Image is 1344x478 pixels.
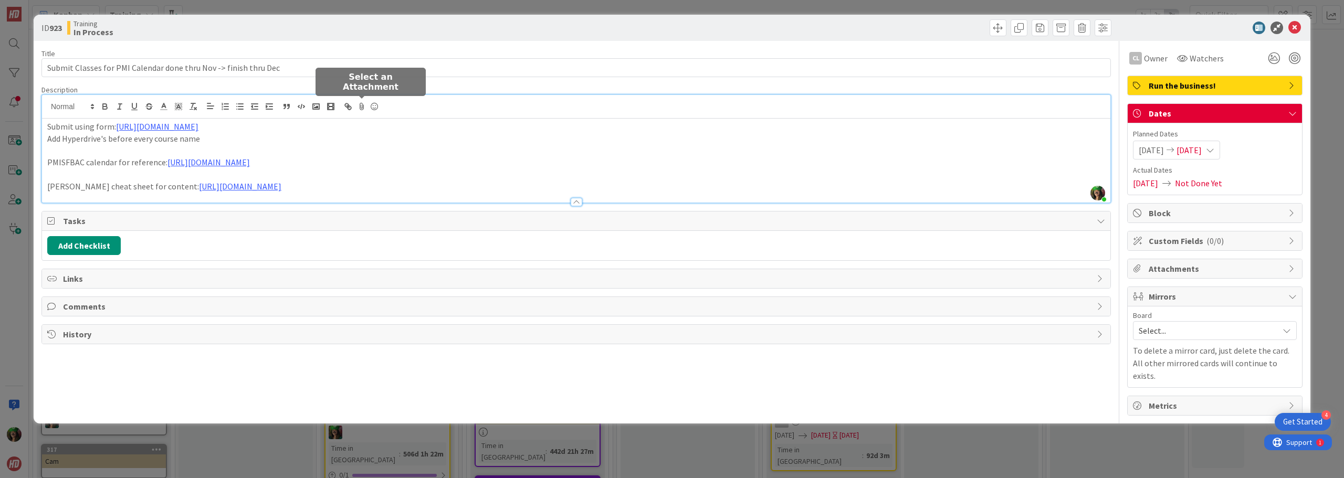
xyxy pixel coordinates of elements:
a: [URL][DOMAIN_NAME] [199,181,281,192]
b: 923 [49,23,62,33]
b: In Process [73,28,113,36]
span: Attachments [1149,262,1283,275]
span: Tasks [63,215,1091,227]
span: ID [41,22,62,34]
span: Run the business! [1149,79,1283,92]
input: type card name here... [41,58,1111,77]
div: CL [1129,52,1142,65]
h5: Select an Attachment [320,72,422,92]
button: Add Checklist [47,236,121,255]
p: Submit using form: [47,121,1105,133]
div: Get Started [1283,417,1322,427]
span: Board [1133,312,1152,319]
span: Comments [63,300,1091,313]
span: Support [22,2,48,14]
span: Custom Fields [1149,235,1283,247]
span: Training [73,19,113,28]
span: Owner [1144,52,1168,65]
span: Description [41,85,78,94]
span: Metrics [1149,399,1283,412]
span: Actual Dates [1133,165,1297,176]
div: 4 [1321,410,1331,420]
p: [PERSON_NAME] cheat sheet for content: [47,180,1105,193]
a: [URL][DOMAIN_NAME] [167,157,250,167]
span: Not Done Yet [1175,177,1222,189]
span: History [63,328,1091,341]
span: Dates [1149,107,1283,120]
p: Add Hyperdrive's before every course name [47,133,1105,145]
span: Mirrors [1149,290,1283,303]
span: Watchers [1190,52,1224,65]
img: zMbp8UmSkcuFrGHA6WMwLokxENeDinhm.jpg [1090,186,1105,200]
p: To delete a mirror card, just delete the card. All other mirrored cards will continue to exists. [1133,344,1297,382]
span: Block [1149,207,1283,219]
div: Open Get Started checklist, remaining modules: 4 [1275,413,1331,431]
label: Title [41,49,55,58]
div: 1 [55,4,57,13]
span: [DATE] [1177,144,1202,156]
span: Links [63,272,1091,285]
p: PMISFBAC calendar for reference: [47,156,1105,168]
span: Planned Dates [1133,129,1297,140]
span: ( 0/0 ) [1206,236,1224,246]
span: [DATE] [1133,177,1158,189]
span: Select... [1139,323,1273,338]
span: [DATE] [1139,144,1164,156]
a: [URL][DOMAIN_NAME] [116,121,198,132]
